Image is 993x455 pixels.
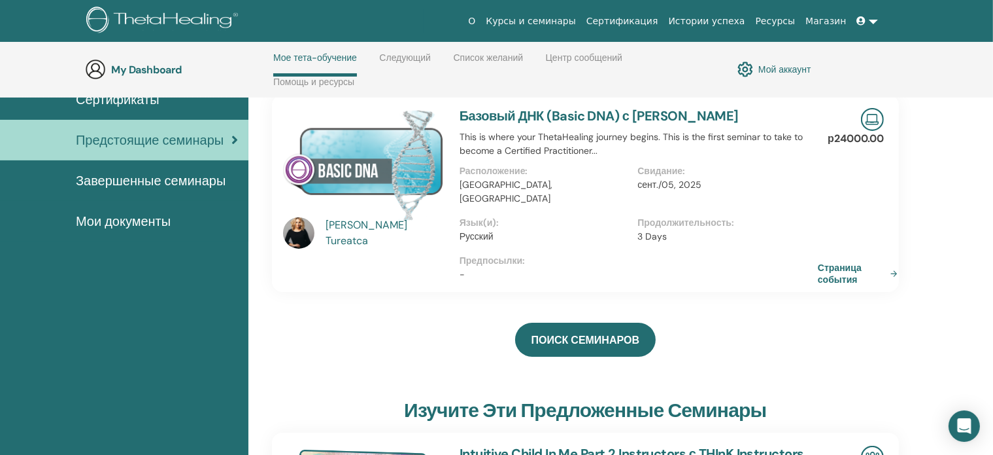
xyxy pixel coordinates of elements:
[76,90,160,109] span: Сертификаты
[818,262,903,285] a: Страница события
[379,52,431,73] a: Следующий
[861,108,884,131] img: Live Online Seminar
[460,254,816,268] p: Предпосылки :
[637,178,808,192] p: сент./05, 2025
[460,216,630,230] p: Язык(и) :
[463,9,480,33] a: О
[283,217,314,249] img: default.jpg
[273,77,354,98] a: Помощь и ресурсы
[460,130,816,158] p: This is where your ThetaHealing journey begins. This is the first seminar to take to become a Cer...
[664,9,750,33] a: Истории успеха
[460,178,630,206] p: [GEOGRAPHIC_DATA], [GEOGRAPHIC_DATA]
[460,268,816,282] p: -
[531,333,639,347] span: ПОИСК СЕМИНАРОВ
[460,230,630,244] p: Русский
[800,9,851,33] a: Магазин
[283,108,444,221] img: Базовый ДНК (Basic DNA)
[76,171,226,191] span: Завершенные семинары
[480,9,581,33] a: Курсы и семинары
[581,9,664,33] a: Сертификация
[949,410,980,442] div: Open Intercom Messenger
[637,164,808,178] p: Свидание :
[637,230,808,244] p: 3 Days
[637,216,808,230] p: Продолжительность :
[76,130,224,150] span: Предстоящие семинары
[546,52,622,73] a: Центр сообщений
[460,107,739,124] a: Базовый ДНК (Basic DNA) с [PERSON_NAME]
[454,52,524,73] a: Список желаний
[326,217,446,249] a: [PERSON_NAME] Tureatca
[273,52,357,77] a: Мое тета-обучение
[737,58,753,81] img: cog.svg
[515,323,656,357] a: ПОИСК СЕМИНАРОВ
[76,211,171,231] span: Мои документы
[85,59,106,80] img: generic-user-icon.jpg
[404,399,766,422] h3: Изучите эти предложенные семинары
[737,58,811,81] a: Мой аккаунт
[86,7,243,36] img: logo.png
[460,164,630,178] p: Расположение :
[111,64,242,76] h3: My Dashboard
[828,131,884,147] p: р24000.00
[750,9,801,33] a: Ресурсы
